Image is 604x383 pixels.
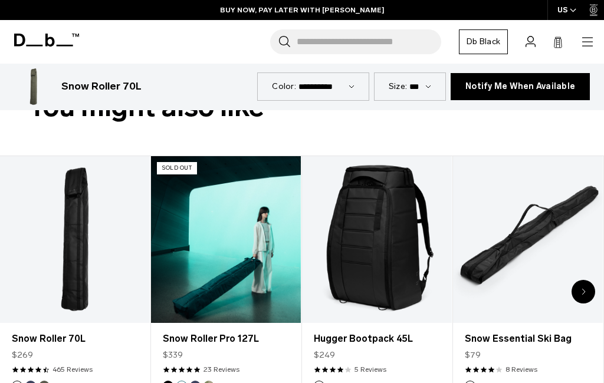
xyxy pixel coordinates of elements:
a: BUY NOW, PAY LATER WITH [PERSON_NAME] [220,5,385,15]
a: 8 reviews [505,364,537,375]
a: Snow Essential Ski Bag [453,156,603,322]
h3: Snow Roller 70L [61,79,142,94]
label: Color: [272,80,296,93]
a: Snow Roller 70L [12,332,138,346]
span: $269 [12,349,33,361]
a: 23 reviews [203,364,239,375]
a: Db Black [459,29,508,54]
span: $79 [465,349,481,361]
img: Snow Roller 70L Moss Green [14,68,52,105]
a: Hugger Bootpack 45L [314,332,440,346]
a: Snow Roller Pro 127L [163,332,289,346]
span: $339 [163,349,183,361]
a: 5 reviews [354,364,386,375]
label: Size: [389,80,407,93]
span: $249 [314,349,335,361]
a: Hugger Bootpack 45L [302,156,452,322]
span: Notify Me When Available [465,81,575,91]
button: Notify Me When Available [451,73,590,100]
a: Snow Essential Ski Bag [465,332,591,346]
div: Next slide [572,280,595,303]
p: Sold Out [157,162,197,174]
a: Snow Roller Pro 127L Midnight Teal [151,156,301,322]
a: 465 reviews [52,364,93,375]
